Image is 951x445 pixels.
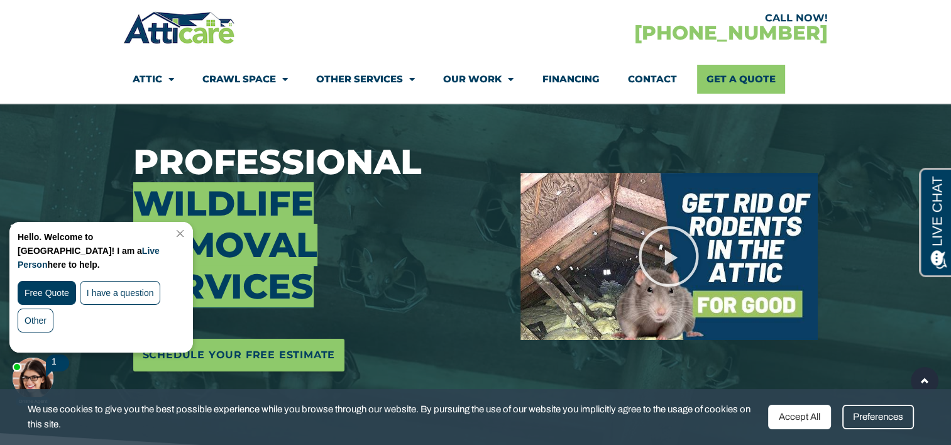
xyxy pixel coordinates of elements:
[31,10,101,26] span: Opens a chat window
[133,65,174,94] a: Attic
[6,219,207,407] iframe: Chat Invitation
[627,65,676,94] a: Contact
[443,65,514,94] a: Our Work
[637,225,700,288] div: Play Video
[768,405,831,429] div: Accept All
[542,65,599,94] a: Financing
[143,345,336,365] span: Schedule Your Free Estimate
[316,65,415,94] a: Other Services
[475,13,827,23] div: CALL NOW!
[842,405,914,429] div: Preferences
[28,402,758,432] span: We use cookies to give you the best possible experience while you browse through our website. By ...
[133,65,818,94] nav: Menu
[133,339,345,371] a: Schedule Your Free Estimate
[697,65,785,94] a: Get A Quote
[133,182,317,307] span: Wildlife Removal Services
[133,141,502,307] h3: Professional
[202,65,288,94] a: Crawl Space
